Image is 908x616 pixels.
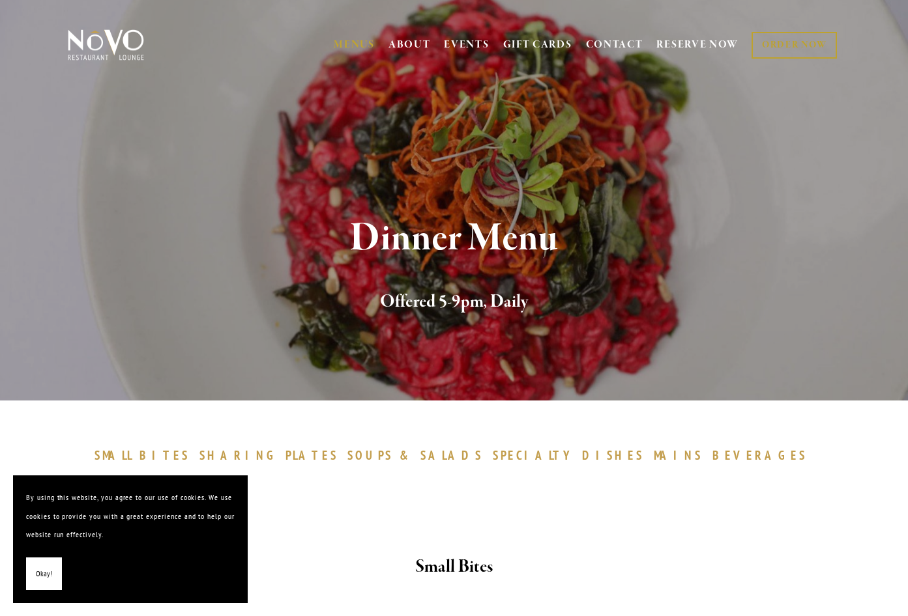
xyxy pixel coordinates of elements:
[36,565,52,583] span: Okay!
[654,447,709,463] a: MAINS
[95,447,134,463] span: SMALL
[503,33,572,57] a: GIFT CARDS
[347,447,489,463] a: SOUPS&SALADS
[334,38,375,51] a: MENUS
[444,38,489,51] a: EVENTS
[65,29,147,61] img: Novo Restaurant &amp; Lounge
[415,555,493,578] strong: Small Bites
[95,447,197,463] a: SMALLBITES
[400,447,414,463] span: &
[712,447,808,463] span: BEVERAGES
[347,447,393,463] span: SOUPS
[26,488,235,544] p: By using this website, you agree to our use of cookies. We use cookies to provide you with a grea...
[493,447,576,463] span: SPECIALTY
[139,447,190,463] span: BITES
[13,475,248,603] section: Cookie banner
[199,447,279,463] span: SHARING
[654,447,703,463] span: MAINS
[420,447,483,463] span: SALADS
[752,32,837,59] a: ORDER NOW
[89,217,819,260] h1: Dinner Menu
[656,33,739,57] a: RESERVE NOW
[286,447,338,463] span: PLATES
[388,38,431,51] a: ABOUT
[199,447,344,463] a: SHARINGPLATES
[89,288,819,316] h2: Offered 5-9pm, Daily
[712,447,814,463] a: BEVERAGES
[582,447,644,463] span: DISHES
[493,447,651,463] a: SPECIALTYDISHES
[26,557,62,591] button: Okay!
[586,33,643,57] a: CONTACT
